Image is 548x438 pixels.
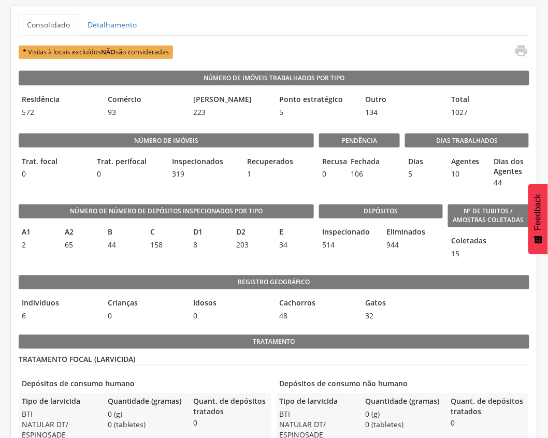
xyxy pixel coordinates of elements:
[191,298,271,310] legend: Idosos
[448,94,529,106] legend: Total
[105,298,185,310] legend: Crianças
[102,48,116,56] b: NÃO
[319,240,378,251] span: 514
[277,379,529,391] legend: Depósitos de consumo não humano
[19,205,314,219] legend: Número de Número de Depósitos Inspecionados por Tipo
[319,227,378,239] legend: Inspecionado
[362,94,443,106] legend: Outro
[147,227,185,239] legend: C
[448,236,454,248] legend: Coletadas
[528,184,548,254] button: Feedback - Mostrar pesquisa
[19,46,173,59] span: * Visitas à locais excluídos são consideradas
[19,71,529,85] legend: Número de Imóveis Trabalhados por Tipo
[94,169,164,180] span: 0
[105,410,185,430] span: 0 (g) 0 (tabletes)
[405,169,443,180] span: 5
[191,107,271,118] span: 223
[362,107,443,118] span: 134
[491,178,529,188] span: 44
[105,227,142,239] legend: B
[19,169,89,180] span: 0
[384,240,443,251] span: 944
[276,94,357,106] legend: Ponto estratégico
[384,227,443,239] legend: Eliminados
[508,43,529,61] a: 
[190,227,228,239] legend: D1
[191,311,271,322] span: 0
[19,298,99,310] legend: Indivíduos
[405,134,529,148] legend: Dias Trabalhados
[491,156,529,177] legend: Dias dos Agentes
[19,14,78,36] a: Consolidado
[62,240,99,251] span: 65
[244,169,314,180] span: 1
[319,134,400,148] legend: Pendência
[19,379,271,391] legend: Depósitos de consumo humano
[276,227,314,239] legend: E
[105,107,185,118] span: 93
[405,156,443,168] legend: Dias
[19,397,99,408] legend: Tipo de larvicida
[233,240,271,251] span: 203
[105,397,185,408] legend: Quantidade (gramas)
[276,107,357,118] span: 5
[190,240,228,251] span: 8
[362,410,443,430] span: 0 (g) 0 (tabletes)
[348,169,371,180] span: 106
[244,156,314,168] legend: Recuperados
[448,156,486,168] legend: Agentes
[105,240,142,251] span: 44
[19,227,56,239] legend: A1
[79,14,145,36] a: Detalhamento
[147,240,185,251] span: 158
[19,311,99,322] span: 6
[169,156,239,168] legend: Inspecionados
[514,43,529,58] i: 
[362,298,443,310] legend: Gatos
[448,397,529,417] legend: Quant. de depósitos tratados
[94,156,164,168] legend: Trat. perifocal
[19,355,529,366] legend: TRATAMENTO FOCAL (LARVICIDA)
[105,94,185,106] legend: Comércio
[19,94,99,106] legend: Residência
[19,107,99,118] span: 572
[319,156,342,168] legend: Recusa
[190,397,271,417] legend: Quant. de depósitos tratados
[362,397,443,408] legend: Quantidade (gramas)
[448,169,486,180] span: 10
[277,397,357,408] legend: Tipo de larvicida
[276,240,314,251] span: 34
[533,194,543,230] span: Feedback
[348,156,371,168] legend: Fechada
[19,134,314,148] legend: Número de imóveis
[448,418,529,429] span: 0
[276,311,357,322] span: 48
[62,227,99,239] legend: A2
[233,227,271,239] legend: D2
[319,205,443,219] legend: Depósitos
[169,169,239,180] span: 319
[191,94,271,106] legend: [PERSON_NAME]
[448,249,454,259] span: 15
[448,205,529,228] legend: Nº de Tubitos / Amostras coletadas
[190,418,271,429] span: 0
[19,275,529,290] legend: Registro geográfico
[448,107,529,118] span: 1027
[276,298,357,310] legend: Cachorros
[19,335,529,349] legend: Tratamento
[105,311,185,322] span: 0
[319,169,342,180] span: 0
[362,311,443,322] span: 32
[19,156,89,168] legend: Trat. focal
[19,240,56,251] span: 2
